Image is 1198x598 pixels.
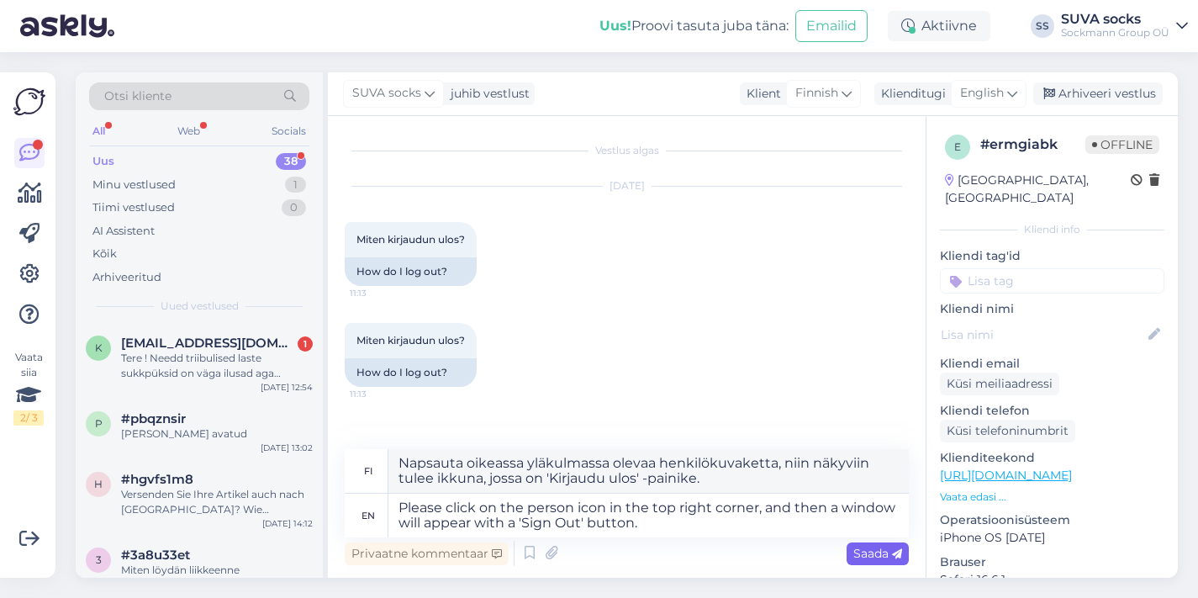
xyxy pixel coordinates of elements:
a: SUVA socksSockmann Group OÜ [1061,13,1188,40]
div: Aktiivne [888,11,990,41]
div: Klient [740,85,781,103]
div: [GEOGRAPHIC_DATA], [GEOGRAPHIC_DATA] [945,172,1131,207]
p: Kliendi tag'id [940,247,1164,265]
div: en [362,501,375,530]
span: #3a8u33et [121,548,190,563]
span: 11:13 [350,287,413,299]
span: #pbqznsir [121,411,186,426]
span: p [95,417,103,430]
span: Uued vestlused [161,299,239,314]
input: Lisa tag [940,268,1164,294]
div: How do I log out? [345,358,477,387]
span: Saada [853,546,902,561]
div: Versenden Sie Ihre Artikel auch nach [GEOGRAPHIC_DATA]? Wie [PERSON_NAME] sind die Vetsandkosten ... [121,487,313,517]
textarea: Please click on the person icon in the top right corner, and then a window will appear with a 'Si... [388,494,909,537]
div: Tiimi vestlused [92,199,175,216]
div: 38 [276,153,306,170]
div: AI Assistent [92,223,155,240]
div: juhib vestlust [444,85,530,103]
div: Web [174,120,203,142]
span: k [95,341,103,354]
p: Brauser [940,553,1164,571]
div: Vaata siia [13,350,44,426]
p: Kliendi email [940,355,1164,373]
div: [PERSON_NAME] avatud [121,426,313,442]
div: SS [1031,14,1054,38]
span: Otsi kliente [104,87,172,105]
div: Proovi tasuta juba täna: [599,16,789,36]
span: #hgvfs1m8 [121,472,193,487]
span: SUVA socks [352,84,421,103]
div: Küsi telefoninumbrit [940,420,1075,442]
div: [DATE] 14:12 [262,517,313,530]
button: Emailid [795,10,868,42]
div: Arhiveeri vestlus [1033,82,1163,105]
p: Kliendi nimi [940,300,1164,318]
img: Askly Logo [13,86,45,118]
span: 3 [96,553,102,566]
p: Safari 16.6.1 [940,571,1164,589]
p: Kliendi telefon [940,402,1164,420]
div: [DATE] 13:02 [261,442,313,454]
div: Privaatne kommentaar [345,542,509,565]
div: Arhiveeritud [92,269,161,286]
span: Miten kirjaudun ulos? [356,233,465,246]
div: 1 [298,336,313,352]
span: Finnish [795,84,838,103]
div: # ermgiabk [980,135,1085,155]
div: Uus [92,153,114,170]
span: English [960,84,1004,103]
span: Miten kirjaudun ulos? [356,334,465,347]
a: [URL][DOMAIN_NAME] [940,468,1072,483]
div: 1 [285,177,306,193]
div: [DATE] [345,178,909,193]
div: Tere ! Needd triibulised laste sukkpüksid on väga ilusad aga [PERSON_NAME] mõelnud isana et kas n... [121,351,313,381]
input: Lisa nimi [941,325,1145,344]
span: kukktom@mail.com [121,336,296,351]
p: Vaata edasi ... [940,490,1164,505]
span: e [954,140,961,153]
span: Offline [1085,135,1159,154]
p: Klienditeekond [940,449,1164,467]
span: h [94,478,103,490]
div: How do I log out? [345,257,477,286]
div: Kliendi info [940,222,1164,237]
div: Miten löydän liikkeenne Virukeskuksessa? [121,563,313,593]
div: 0 [282,199,306,216]
div: Kõik [92,246,117,262]
div: fi [364,457,372,485]
div: Sockmann Group OÜ [1061,26,1169,40]
b: Uus! [599,18,631,34]
textarea: Napsauta oikeassa yläkulmassa olevaa henkilökuvaketta, niin näkyviin tulee ikkuna, jossa on 'Kirj... [388,449,909,493]
div: 2 / 3 [13,410,44,426]
p: iPhone OS [DATE] [940,529,1164,547]
div: Küsi meiliaadressi [940,373,1059,395]
p: Operatsioonisüsteem [940,511,1164,529]
div: Klienditugi [874,85,946,103]
span: 11:13 [350,388,413,400]
div: Vestlus algas [345,143,909,158]
div: [DATE] 12:54 [261,381,313,394]
div: All [89,120,108,142]
div: Minu vestlused [92,177,176,193]
div: SUVA socks [1061,13,1169,26]
div: Socials [268,120,309,142]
